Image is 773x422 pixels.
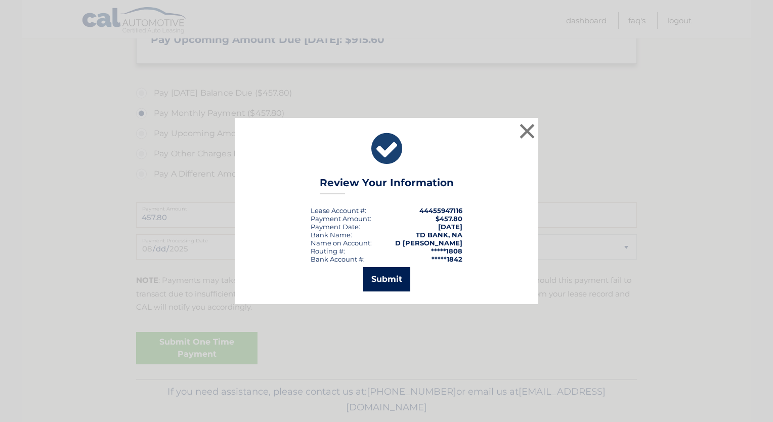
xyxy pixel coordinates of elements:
[320,177,454,194] h3: Review Your Information
[311,239,372,247] div: Name on Account:
[416,231,462,239] strong: TD BANK, NA
[517,121,537,141] button: ×
[311,231,352,239] div: Bank Name:
[311,223,359,231] span: Payment Date
[311,206,366,215] div: Lease Account #:
[395,239,462,247] strong: D [PERSON_NAME]
[311,255,365,263] div: Bank Account #:
[363,267,410,291] button: Submit
[311,223,360,231] div: :
[436,215,462,223] span: $457.80
[419,206,462,215] strong: 44455947116
[438,223,462,231] span: [DATE]
[311,215,371,223] div: Payment Amount:
[311,247,345,255] div: Routing #:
